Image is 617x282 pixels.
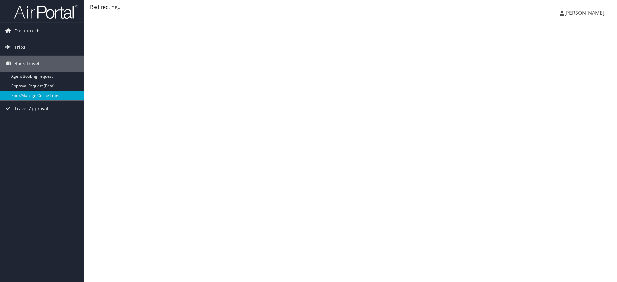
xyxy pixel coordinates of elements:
span: Dashboards [14,23,40,39]
span: Book Travel [14,56,39,72]
span: [PERSON_NAME] [564,9,604,16]
div: Redirecting... [90,3,611,11]
span: Trips [14,39,25,55]
span: Travel Approval [14,101,48,117]
img: airportal-logo.png [14,4,78,19]
a: [PERSON_NAME] [560,3,611,22]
